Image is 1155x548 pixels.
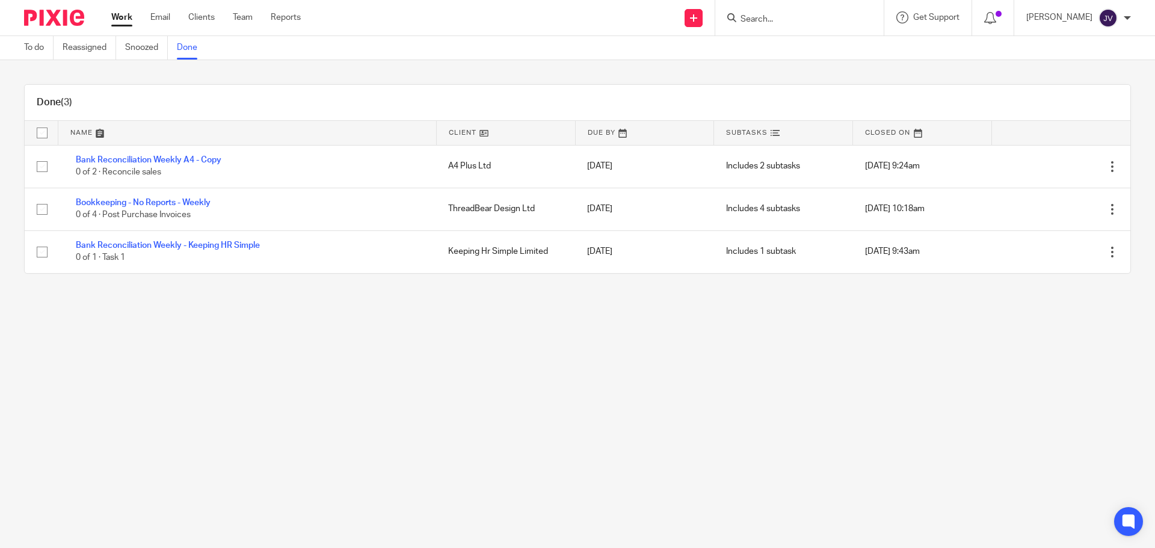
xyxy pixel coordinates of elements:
a: Team [233,11,253,23]
td: Keeping Hr Simple Limited [436,230,575,273]
td: [DATE] [575,188,714,230]
a: Work [111,11,132,23]
span: (3) [61,97,72,107]
a: Bank Reconciliation Weekly A4 - Copy [76,156,221,164]
span: Get Support [913,13,959,22]
input: Search [739,14,848,25]
td: [DATE] [575,230,714,273]
a: Clients [188,11,215,23]
p: [PERSON_NAME] [1026,11,1092,23]
a: Done [177,36,206,60]
a: Bank Reconciliation Weekly - Keeping HR Simple [76,241,260,250]
td: [DATE] 9:43am [853,230,992,273]
span: 0 of 1 · Task 1 [76,254,125,262]
td: [DATE] [575,145,714,188]
a: Email [150,11,170,23]
a: Reports [271,11,301,23]
a: Reassigned [63,36,116,60]
td: ThreadBear Design Ltd [436,188,575,230]
span: 0 of 4 · Post Purchase Invoices [76,211,191,220]
span: Subtasks [726,129,768,136]
span: Includes 1 subtask [726,247,796,256]
td: [DATE] 10:18am [853,188,992,230]
h1: Done [37,96,72,109]
a: Snoozed [125,36,168,60]
a: Bookkeeping - No Reports - Weekly [76,199,211,207]
img: Pixie [24,10,84,26]
td: [DATE] 9:24am [853,145,992,188]
span: Includes 2 subtasks [726,162,800,170]
img: svg%3E [1098,8,1118,28]
td: A4 Plus Ltd [436,145,575,188]
span: 0 of 2 · Reconcile sales [76,168,161,177]
a: To do [24,36,54,60]
span: Includes 4 subtasks [726,205,800,213]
